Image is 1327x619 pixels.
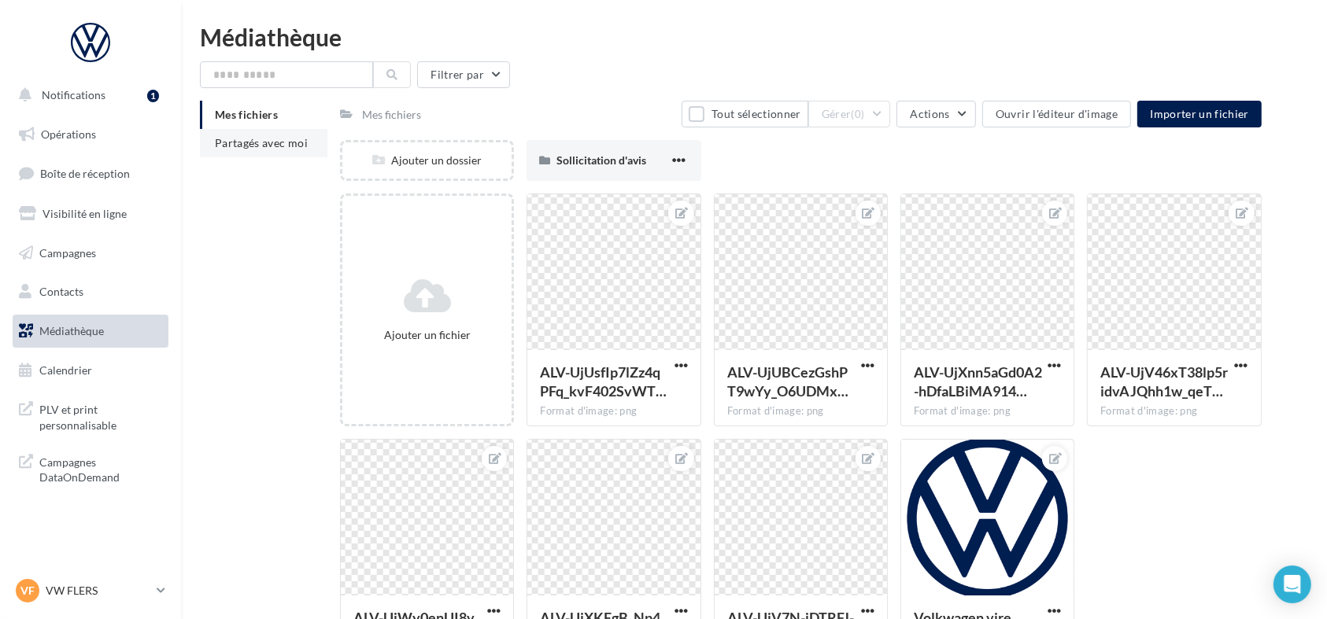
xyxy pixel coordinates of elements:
[9,197,172,230] a: Visibilité en ligne
[9,79,165,112] button: Notifications 1
[43,207,127,220] span: Visibilité en ligne
[362,107,421,123] div: Mes fichiers
[1150,107,1249,120] span: Importer un fichier
[9,118,172,151] a: Opérations
[39,324,104,337] span: Médiathèque
[200,25,1308,49] div: Médiathèque
[852,108,865,120] span: (0)
[9,157,172,190] a: Boîte de réception
[727,363,848,400] span: ALV-UjUBCezGshPT9wYy_O6UDMxLI9gkFXhFQCZTlEewYoR9162n_aTf
[46,583,150,599] p: VW FLERS
[540,404,687,418] div: Format d'image: png
[39,363,92,377] span: Calendrier
[39,451,162,485] span: Campagnes DataOnDemand
[9,315,172,348] a: Médiathèque
[40,167,130,180] span: Boîte de réception
[39,245,96,259] span: Campagnes
[42,88,105,101] span: Notifications
[556,153,646,167] span: Sollicitation d'avis
[417,61,510,88] button: Filtrer par
[13,576,168,606] a: VF VW FLERS
[982,101,1131,127] button: Ouvrir l'éditeur d'image
[910,107,949,120] span: Actions
[9,392,172,439] a: PLV et print personnalisable
[9,237,172,270] a: Campagnes
[39,399,162,433] span: PLV et print personnalisable
[914,363,1042,400] span: ALV-UjXnn5aGd0A2-hDfaLBiMA914n-qrm9qEhq3dmBTE9WtT2ZhULf8
[9,275,172,308] a: Contacts
[914,404,1061,418] div: Format d'image: png
[39,285,83,298] span: Contacts
[727,404,874,418] div: Format d'image: png
[342,153,512,168] div: Ajouter un dossier
[20,583,35,599] span: VF
[215,136,308,149] span: Partagés avec moi
[9,354,172,387] a: Calendrier
[1100,363,1228,400] span: ALV-UjV46xT38lp5ridvAJQhh1w_qeT4IQgzsurmVIhjeDs1faDT0QuZ
[896,101,975,127] button: Actions
[9,445,172,492] a: Campagnes DataOnDemand
[349,327,505,343] div: Ajouter un fichier
[1137,101,1262,127] button: Importer un fichier
[147,90,159,102] div: 1
[1273,566,1311,603] div: Open Intercom Messenger
[808,101,891,127] button: Gérer(0)
[1100,404,1248,418] div: Format d'image: png
[41,127,96,141] span: Opérations
[540,363,667,400] span: ALV-UjUsfIp7lZz4qPFq_kvF402SvWTayXa5tm1uMtbT85uxECeNBMnT
[682,101,808,127] button: Tout sélectionner
[215,108,278,121] span: Mes fichiers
